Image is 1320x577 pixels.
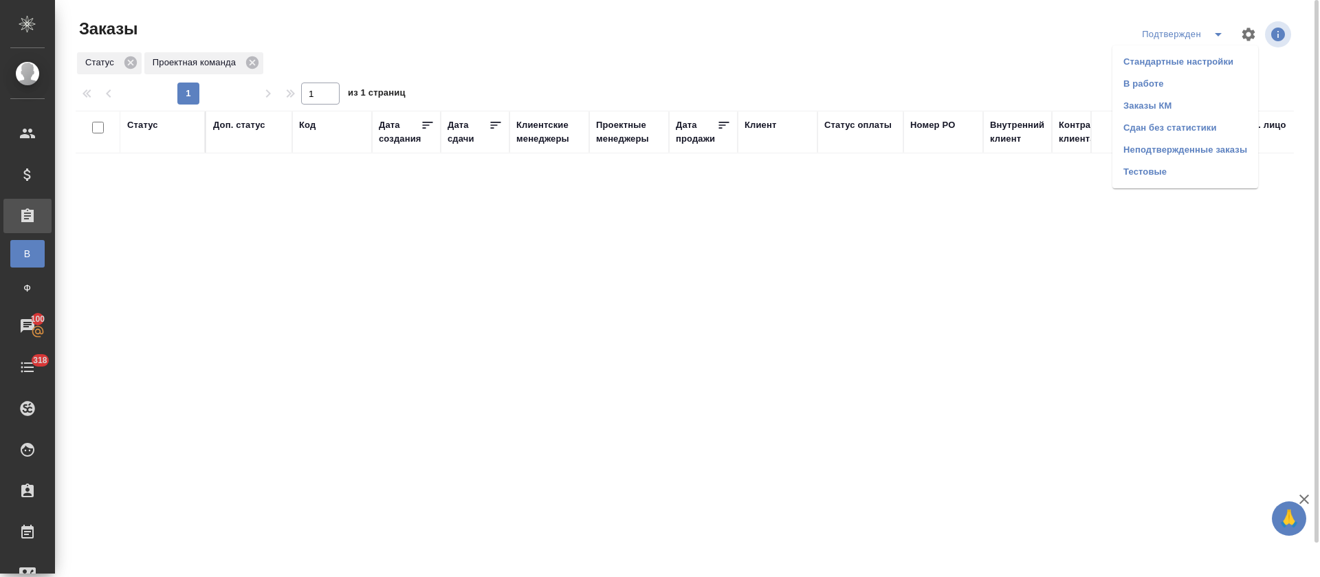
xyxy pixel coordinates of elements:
div: Дата создания [379,118,421,146]
div: Статус оплаты [824,118,892,132]
li: Неподтвержденные заказы [1112,139,1258,161]
div: Дата сдачи [448,118,489,146]
a: 318 [3,350,52,384]
li: Стандартные настройки [1112,51,1258,73]
span: Настроить таблицу [1232,18,1265,51]
span: Ф [17,281,38,295]
a: В [10,240,45,268]
div: Код [299,118,316,132]
div: Клиентские менеджеры [516,118,582,146]
p: Статус [85,56,119,69]
div: Статус [77,52,142,74]
div: Проектные менеджеры [596,118,662,146]
a: Ф [10,274,45,302]
div: Внутренний клиент [990,118,1045,146]
span: Заказы [76,18,137,40]
a: 100 [3,309,52,343]
div: Контрагент клиента [1059,118,1125,146]
li: Заказы КМ [1112,95,1258,117]
li: В работе [1112,73,1258,95]
div: Номер PO [910,118,955,132]
span: 🙏 [1277,504,1301,533]
span: Посмотреть информацию [1265,21,1294,47]
span: 100 [23,312,54,326]
li: Тестовые [1112,161,1258,183]
span: из 1 страниц [348,85,406,105]
div: split button [1138,23,1232,45]
div: Клиент [745,118,776,132]
div: Статус [127,118,158,132]
div: Проектная команда [144,52,263,74]
li: Сдан без статистики [1112,117,1258,139]
span: В [17,247,38,261]
div: Дата продажи [676,118,717,146]
button: 🙏 [1272,501,1306,536]
span: 318 [25,353,56,367]
p: Проектная команда [153,56,241,69]
div: Доп. статус [213,118,265,132]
